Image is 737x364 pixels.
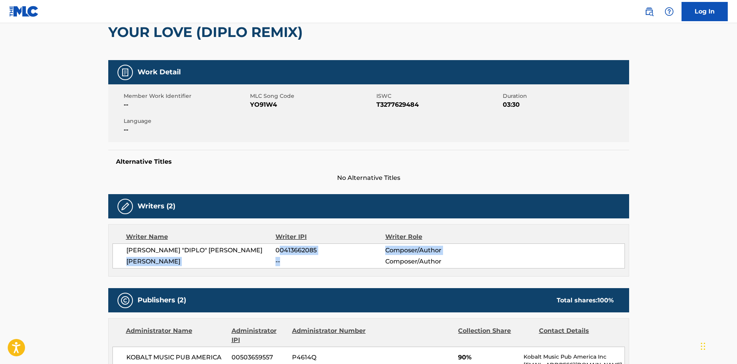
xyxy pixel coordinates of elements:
[126,257,276,266] span: [PERSON_NAME]
[108,173,629,183] span: No Alternative Titles
[124,100,248,109] span: --
[138,68,181,77] h5: Work Detail
[376,100,501,109] span: T3277629484
[232,326,286,345] div: Administrator IPI
[645,7,654,16] img: search
[641,4,657,19] a: Public Search
[385,246,485,255] span: Composer/Author
[292,326,367,345] div: Administrator Number
[275,232,385,242] div: Writer IPI
[275,246,385,255] span: 00413662085
[9,6,39,17] img: MLC Logo
[503,100,627,109] span: 03:30
[661,4,677,19] div: Help
[701,335,705,358] div: Drag
[557,296,614,305] div: Total shares:
[524,353,624,361] p: Kobalt Music Pub America Inc
[126,326,226,345] div: Administrator Name
[138,202,175,211] h5: Writers (2)
[121,296,130,305] img: Publishers
[385,232,485,242] div: Writer Role
[138,296,186,305] h5: Publishers (2)
[665,7,674,16] img: help
[598,297,614,304] span: 100 %
[121,68,130,77] img: Work Detail
[250,92,374,100] span: MLC Song Code
[539,326,614,345] div: Contact Details
[121,202,130,211] img: Writers
[275,257,385,266] span: --
[124,117,248,125] span: Language
[108,23,307,41] h2: YOUR LOVE (DIPLO REMIX)
[250,100,374,109] span: YO91W4
[124,125,248,134] span: --
[458,353,518,362] span: 90%
[458,326,533,345] div: Collection Share
[232,353,286,362] span: 00503659557
[292,353,367,362] span: P4614Q
[116,158,621,166] h5: Alternative Titles
[124,92,248,100] span: Member Work Identifier
[126,246,276,255] span: [PERSON_NAME] "DIPLO" [PERSON_NAME]
[376,92,501,100] span: ISWC
[682,2,728,21] a: Log In
[126,232,276,242] div: Writer Name
[698,327,737,364] iframe: Chat Widget
[385,257,485,266] span: Composer/Author
[503,92,627,100] span: Duration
